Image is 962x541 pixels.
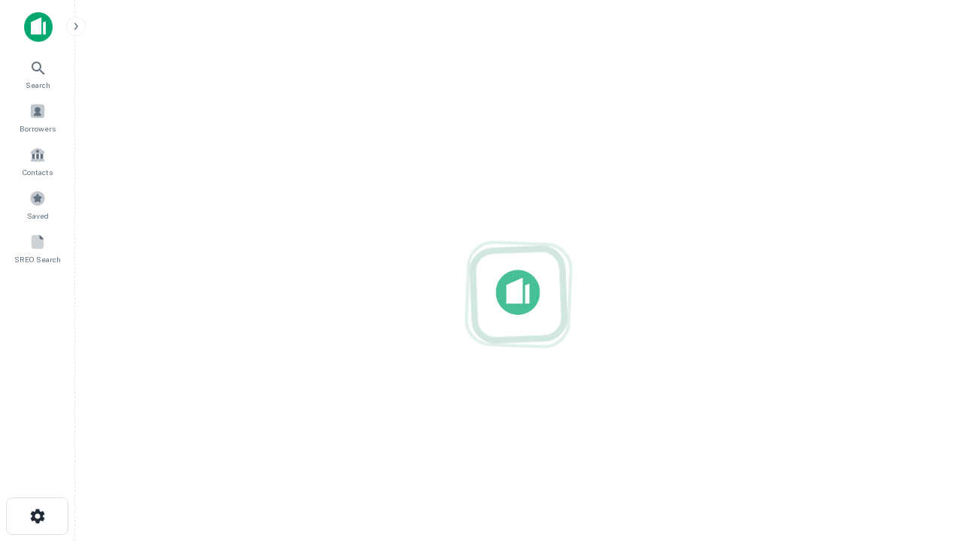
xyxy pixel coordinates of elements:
span: Search [26,79,50,91]
span: Contacts [23,166,53,178]
a: Saved [5,184,71,225]
span: Borrowers [20,122,56,134]
span: Saved [27,210,49,222]
span: SREO Search [14,253,61,265]
a: Borrowers [5,97,71,138]
img: capitalize-icon.png [24,12,53,42]
a: SREO Search [5,228,71,268]
a: Search [5,53,71,94]
a: Contacts [5,141,71,181]
iframe: Chat Widget [887,373,962,445]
